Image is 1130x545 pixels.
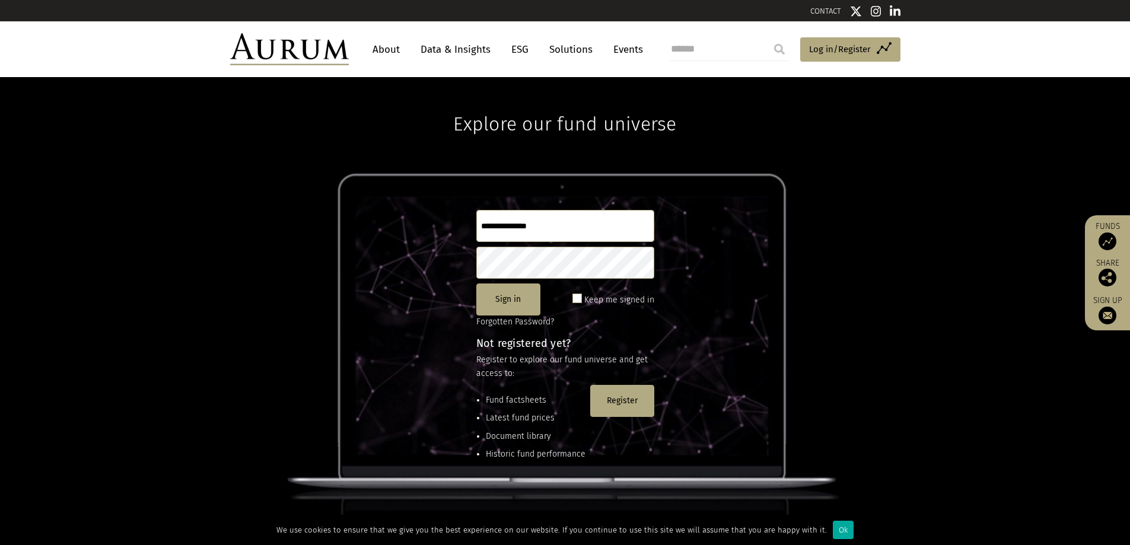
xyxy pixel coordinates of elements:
h4: Not registered yet? [476,338,654,349]
a: Funds [1091,221,1124,250]
input: Submit [768,37,791,61]
a: ESG [505,39,534,60]
a: Forgotten Password? [476,317,554,327]
img: Instagram icon [871,5,881,17]
img: Share this post [1099,269,1116,286]
span: Log in/Register [809,42,871,56]
li: Latest fund prices [486,412,585,425]
img: Sign up to our newsletter [1099,307,1116,324]
li: Historic fund performance [486,448,585,461]
a: Sign up [1091,295,1124,324]
li: Document library [486,430,585,443]
a: CONTACT [810,7,841,15]
h1: Explore our fund universe [453,77,676,135]
button: Sign in [476,283,540,315]
li: Fund factsheets [486,394,585,407]
a: Solutions [543,39,599,60]
a: Data & Insights [415,39,496,60]
img: Access Funds [1099,232,1116,250]
label: Keep me signed in [584,293,654,307]
div: Ok [833,521,854,539]
p: Register to explore our fund universe and get access to: [476,353,654,380]
a: Log in/Register [800,37,900,62]
button: Register [590,385,654,417]
a: About [367,39,406,60]
img: Aurum [230,33,349,65]
img: Linkedin icon [890,5,900,17]
a: Events [607,39,643,60]
div: Share [1091,259,1124,286]
img: Twitter icon [850,5,862,17]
